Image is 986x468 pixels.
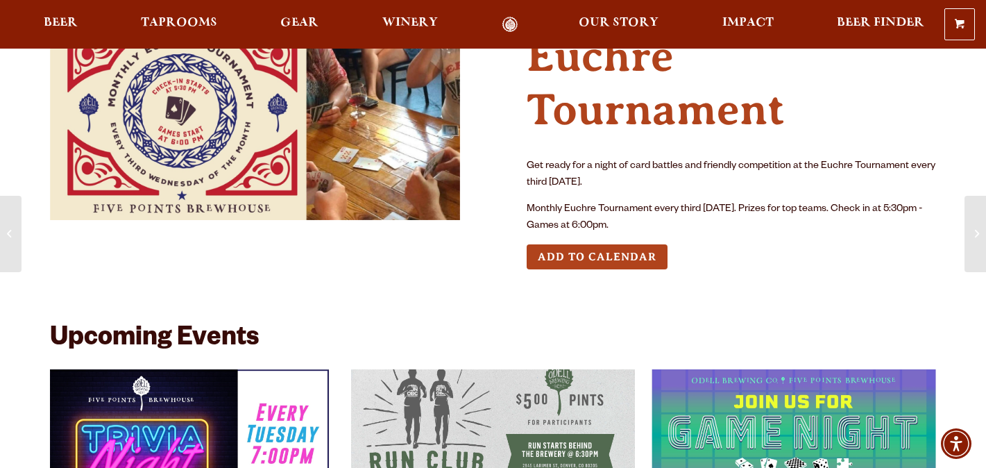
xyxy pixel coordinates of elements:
a: Beer [35,17,87,33]
span: Winery [382,17,438,28]
h2: Upcoming Events [50,325,259,356]
div: Accessibility Menu [941,428,971,459]
p: Get ready for a night of card battles and friendly competition at the Euchre Tournament every thi... [527,158,937,192]
a: Winery [373,17,447,33]
a: Odell Home [484,17,536,33]
button: Add to Calendar [527,244,668,270]
span: Beer [44,17,78,28]
a: Our Story [570,17,668,33]
span: Beer Finder [837,17,924,28]
span: Our Story [579,17,658,28]
span: Taprooms [141,17,217,28]
a: Taprooms [132,17,226,33]
span: Impact [722,17,774,28]
h4: Euchre Tournament [527,30,937,137]
a: Impact [713,17,783,33]
p: Monthly Euchre Tournament every third [DATE]. Prizes for top teams. Check in at 5:30pm - Games at... [527,201,937,235]
a: Gear [271,17,328,33]
span: Gear [280,17,318,28]
a: Beer Finder [828,17,933,33]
